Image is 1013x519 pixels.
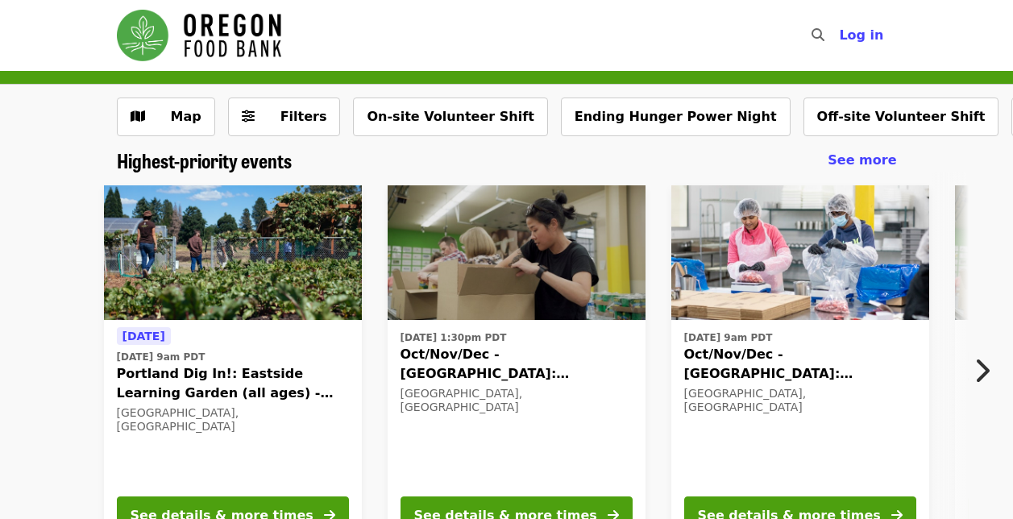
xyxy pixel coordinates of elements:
span: Oct/Nov/Dec - [GEOGRAPHIC_DATA]: Repack/Sort (age [DEMOGRAPHIC_DATA]+) [684,345,916,384]
i: search icon [812,27,824,43]
time: [DATE] 9am PDT [684,330,773,345]
i: sliders-h icon [242,109,255,124]
time: [DATE] 1:30pm PDT [401,330,507,345]
button: On-site Volunteer Shift [353,98,547,136]
img: Oct/Nov/Dec - Portland: Repack/Sort (age 8+) organized by Oregon Food Bank [388,185,646,321]
div: [GEOGRAPHIC_DATA], [GEOGRAPHIC_DATA] [401,387,633,414]
img: Portland Dig In!: Eastside Learning Garden (all ages) - Aug/Sept/Oct organized by Oregon Food Bank [104,185,362,321]
button: Ending Hunger Power Night [561,98,791,136]
button: Next item [960,348,1013,393]
span: See more [828,152,896,168]
a: Highest-priority events [117,149,292,172]
img: Oct/Nov/Dec - Beaverton: Repack/Sort (age 10+) organized by Oregon Food Bank [671,185,929,321]
input: Search [834,16,847,55]
span: Portland Dig In!: Eastside Learning Garden (all ages) - Aug/Sept/Oct [117,364,349,403]
span: Log in [839,27,883,43]
span: [DATE] [122,330,165,343]
span: Highest-priority events [117,146,292,174]
div: Highest-priority events [104,149,910,172]
button: Filters (0 selected) [228,98,341,136]
img: Oregon Food Bank - Home [117,10,281,61]
span: Filters [280,109,327,124]
button: Log in [826,19,896,52]
div: [GEOGRAPHIC_DATA], [GEOGRAPHIC_DATA] [117,406,349,434]
a: See more [828,151,896,170]
i: map icon [131,109,145,124]
span: Oct/Nov/Dec - [GEOGRAPHIC_DATA]: Repack/Sort (age [DEMOGRAPHIC_DATA]+) [401,345,633,384]
div: [GEOGRAPHIC_DATA], [GEOGRAPHIC_DATA] [684,387,916,414]
button: Off-site Volunteer Shift [803,98,999,136]
time: [DATE] 9am PDT [117,350,206,364]
button: Show map view [117,98,215,136]
i: chevron-right icon [974,355,990,386]
span: Map [171,109,201,124]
